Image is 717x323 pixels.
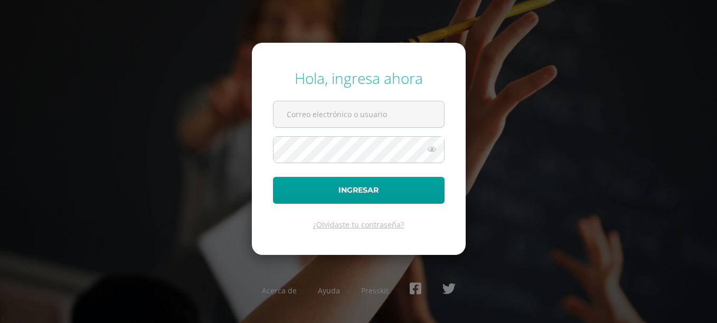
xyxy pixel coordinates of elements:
[273,101,444,127] input: Correo electrónico o usuario
[262,286,297,296] a: Acerca de
[313,220,404,230] a: ¿Olvidaste tu contraseña?
[361,286,389,296] a: Presskit
[273,68,445,88] div: Hola, ingresa ahora
[318,286,340,296] a: Ayuda
[273,177,445,204] button: Ingresar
